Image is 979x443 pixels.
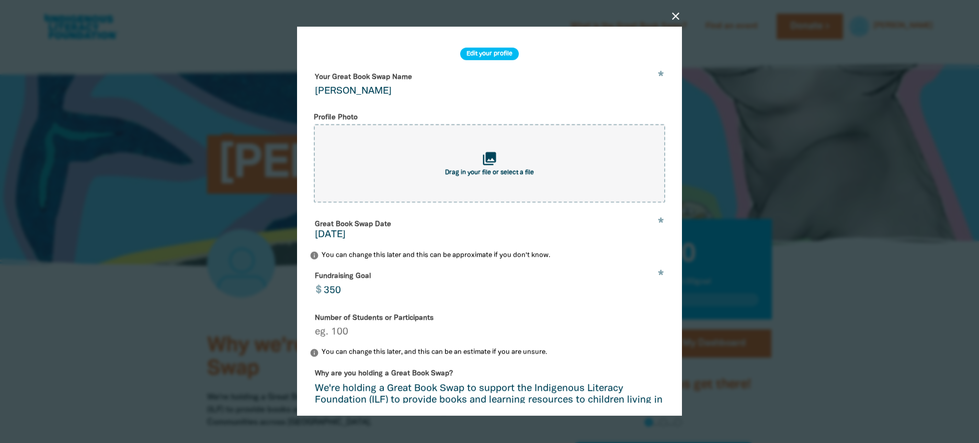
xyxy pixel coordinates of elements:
input: Great Book Swap Date DD/MM/YYYY [315,231,664,240]
textarea: We're holding a Great Book Swap to support the Indigenous Literacy Foundation (ILF) to provide bo... [310,383,669,423]
button: close [669,10,682,23]
span: $ [310,268,322,301]
p: You can change this later and this can be approximate if you don't know. [310,251,669,261]
i: info [310,348,319,358]
input: eg. 100 [310,309,669,342]
p: You can change this later, and this can be an estimate if you are unsure. [310,348,669,358]
i: Required [658,218,664,229]
span: Drag in your file or select a file [445,170,534,176]
h2: Edit your profile [460,48,519,60]
input: eg. Milikapiti School's Great Book Swap! [310,69,669,102]
input: eg. 350 [318,268,669,301]
i: collections [482,151,497,167]
i: info [310,251,319,261]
